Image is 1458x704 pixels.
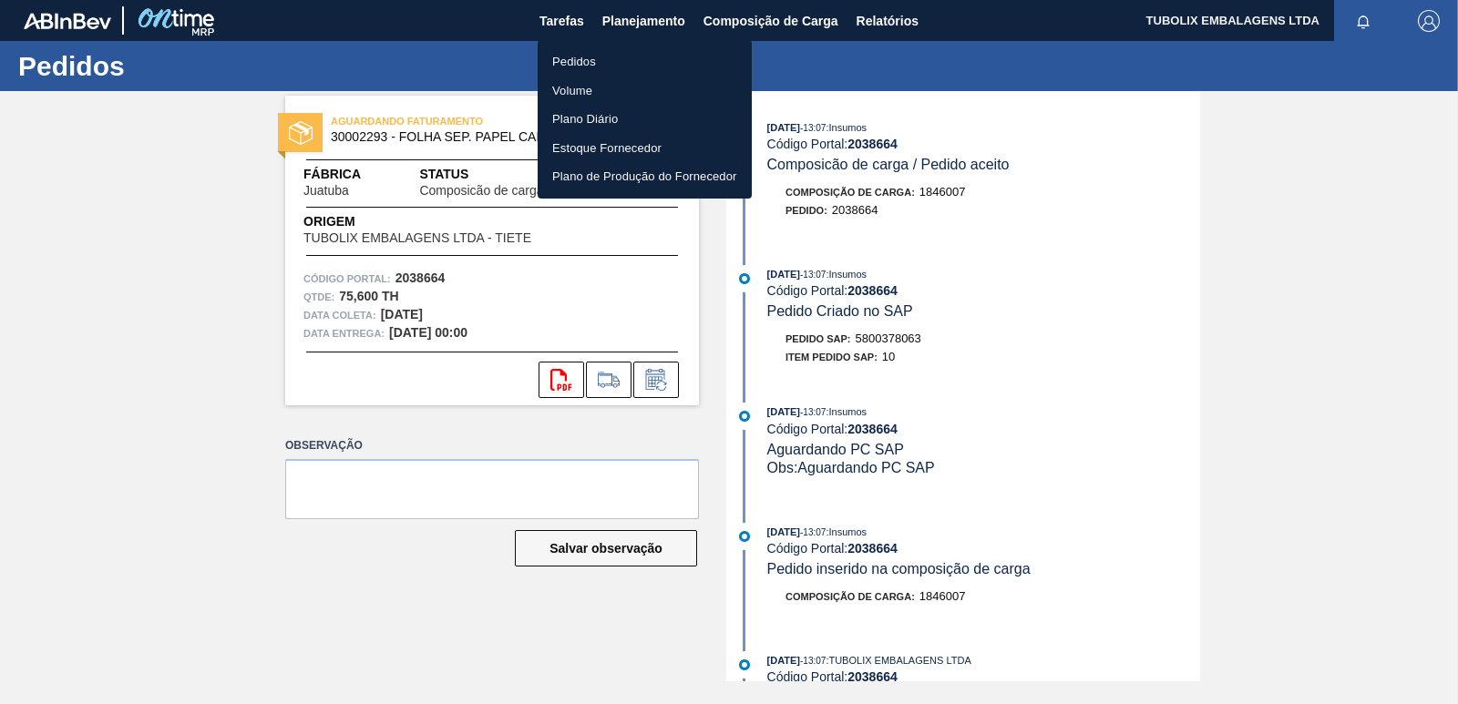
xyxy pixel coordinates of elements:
[538,77,752,106] a: Volume
[538,47,752,77] a: Pedidos
[538,134,752,163] a: Estoque Fornecedor
[538,105,752,134] a: Plano Diário
[538,162,752,191] a: Plano de Produção do Fornecedor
